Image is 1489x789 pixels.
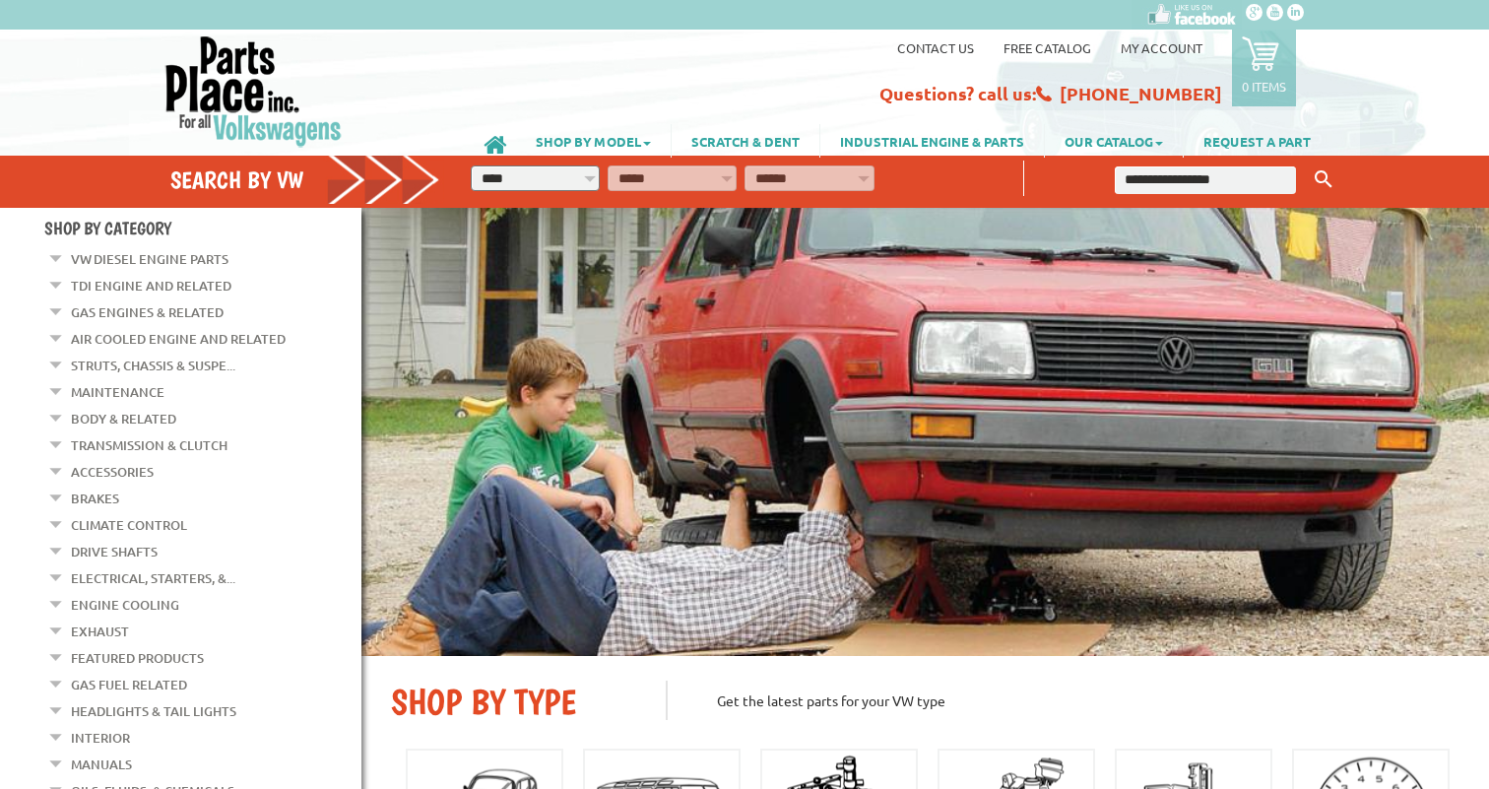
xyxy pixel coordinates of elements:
a: Manuals [71,752,132,777]
a: Gas Fuel Related [71,672,187,697]
img: First slide [900x500] [361,208,1489,656]
a: Drive Shafts [71,539,158,564]
button: Keyword Search [1309,164,1338,196]
a: SCRATCH & DENT [672,124,819,158]
img: Parts Place Inc! [163,34,344,148]
a: SHOP BY MODEL [516,124,671,158]
a: Climate Control [71,512,187,538]
h2: SHOP BY TYPE [391,681,636,723]
a: Exhaust [71,619,129,644]
a: Electrical, Starters, &... [71,565,235,591]
p: 0 items [1242,78,1286,95]
a: Body & Related [71,406,176,431]
a: Contact us [897,39,974,56]
a: Free Catalog [1003,39,1091,56]
a: Headlights & Tail Lights [71,698,236,724]
a: Engine Cooling [71,592,179,618]
a: Transmission & Clutch [71,432,227,458]
a: Accessories [71,459,154,485]
a: Struts, Chassis & Suspe... [71,353,235,378]
a: REQUEST A PART [1184,124,1330,158]
a: Maintenance [71,379,164,405]
a: My Account [1121,39,1202,56]
a: OUR CATALOG [1045,124,1183,158]
a: Gas Engines & Related [71,299,224,325]
a: Interior [71,725,130,751]
h4: Search by VW [170,165,440,194]
p: Get the latest parts for your VW type [666,681,1459,720]
a: Brakes [71,486,119,511]
a: TDI Engine and Related [71,273,231,298]
a: 0 items [1232,30,1296,106]
a: Featured Products [71,645,204,671]
a: INDUSTRIAL ENGINE & PARTS [820,124,1044,158]
a: Air Cooled Engine and Related [71,326,286,352]
a: VW Diesel Engine Parts [71,246,228,272]
h4: Shop By Category [44,218,361,238]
